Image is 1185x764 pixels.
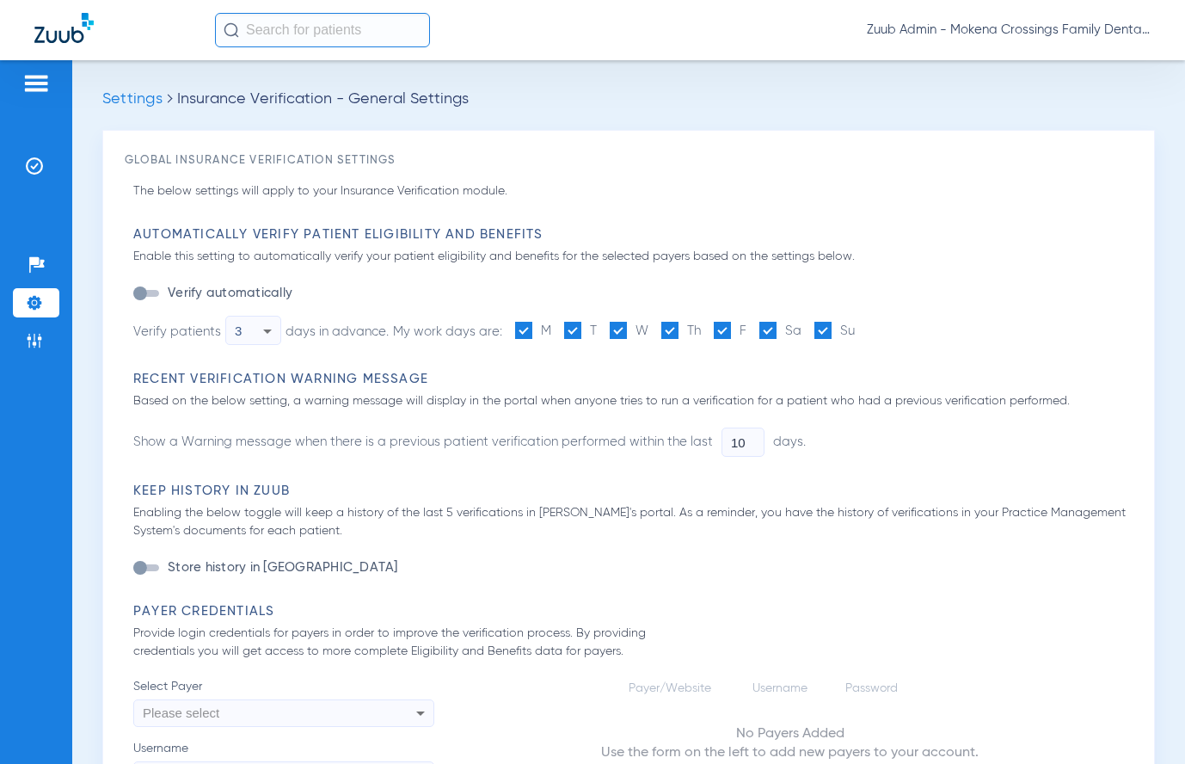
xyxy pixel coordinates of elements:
[164,559,398,576] label: Store history in [GEOGRAPHIC_DATA]
[515,322,551,341] label: M
[224,22,239,38] img: Search Icon
[235,323,242,338] span: 3
[34,13,94,43] img: Zuub Logo
[393,325,502,338] span: My work days are:
[133,625,683,661] p: Provide login credentials for payers in order to improve the verification process. By providing c...
[102,91,163,107] span: Settings
[133,226,1133,243] h3: Automatically Verify Patient Eligibility and Benefits
[610,322,648,341] label: W
[133,392,1133,410] p: Based on the below setting, a warning message will display in the portal when anyone tries to run...
[714,322,746,341] label: F
[814,322,855,341] label: Su
[143,705,219,720] span: Please select
[601,743,979,762] div: Use the form on the left to add new payers to your account.
[22,73,50,94] img: hamburger-icon
[601,724,979,743] div: No Payers Added
[616,680,738,697] td: Payer/Website
[125,152,1133,169] h3: Global Insurance Verification Settings
[759,322,801,341] label: Sa
[133,483,1133,500] h3: Keep History in Zuub
[867,22,1151,39] span: Zuub Admin - Mokena Crossings Family Dental
[133,316,389,345] div: Verify patients days in advance.
[133,678,434,695] span: Select Payer
[832,680,920,697] td: Password
[164,285,292,302] label: Verify automatically
[215,13,430,47] input: Search for patients
[133,603,1133,620] h3: Payer Credentials
[177,91,469,107] span: Insurance Verification - General Settings
[564,322,597,341] label: T
[661,322,701,341] label: Th
[133,428,806,457] li: Show a Warning message when there is a previous patient verification performed within the last days.
[133,248,1133,266] p: Enable this setting to automatically verify your patient eligibility and benefits for the selecte...
[740,680,831,697] td: Username
[133,182,1133,200] p: The below settings will apply to your Insurance Verification module.
[133,504,1133,540] p: Enabling the below toggle will keep a history of the last 5 verifications in [PERSON_NAME]'s port...
[133,371,1133,388] h3: Recent Verification Warning Message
